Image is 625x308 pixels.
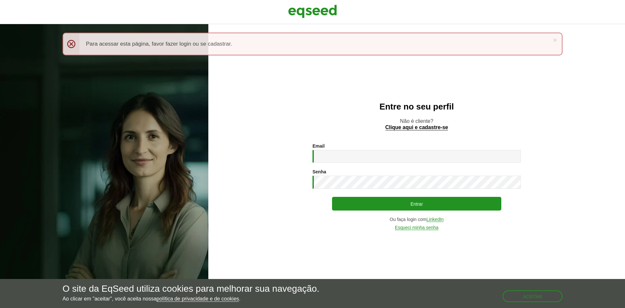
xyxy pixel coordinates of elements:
h2: Entre no seu perfil [221,102,612,111]
label: Senha [312,169,326,174]
a: × [553,37,557,43]
label: Email [312,144,325,148]
div: Para acessar esta página, favor fazer login ou se cadastrar. [62,33,562,55]
a: política de privacidade e de cookies [157,296,239,302]
a: LinkedIn [426,217,444,222]
img: EqSeed Logo [288,3,337,20]
div: Ou faça login com [312,217,521,222]
a: Esqueci minha senha [395,225,438,230]
h5: O site da EqSeed utiliza cookies para melhorar sua navegação. [62,284,319,294]
p: Não é cliente? [221,118,612,130]
p: Ao clicar em "aceitar", você aceita nossa . [62,296,319,302]
a: Clique aqui e cadastre-se [385,125,448,130]
button: Entrar [332,197,501,211]
button: Aceitar [503,290,562,302]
